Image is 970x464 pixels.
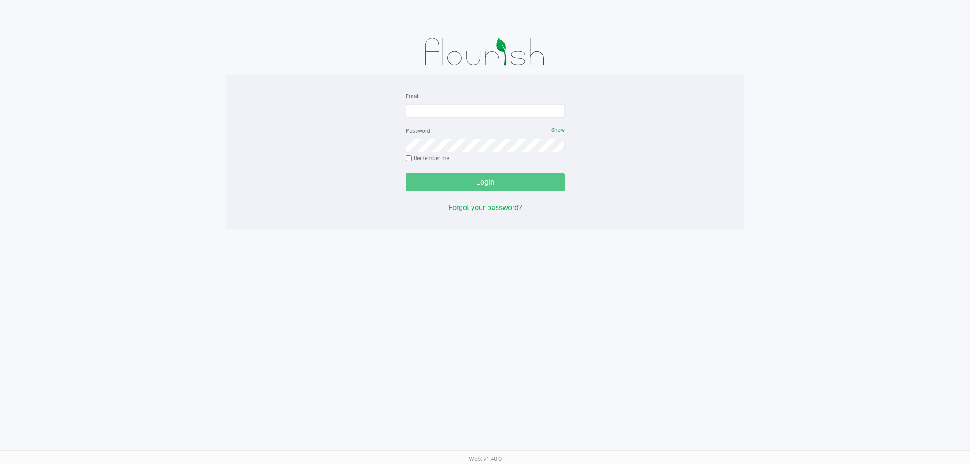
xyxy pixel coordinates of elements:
label: Password [406,127,430,135]
label: Remember me [406,154,449,162]
button: Forgot your password? [448,202,522,213]
label: Email [406,92,420,100]
span: Show [551,127,565,133]
input: Remember me [406,155,412,162]
span: Web: v1.40.0 [469,455,502,462]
